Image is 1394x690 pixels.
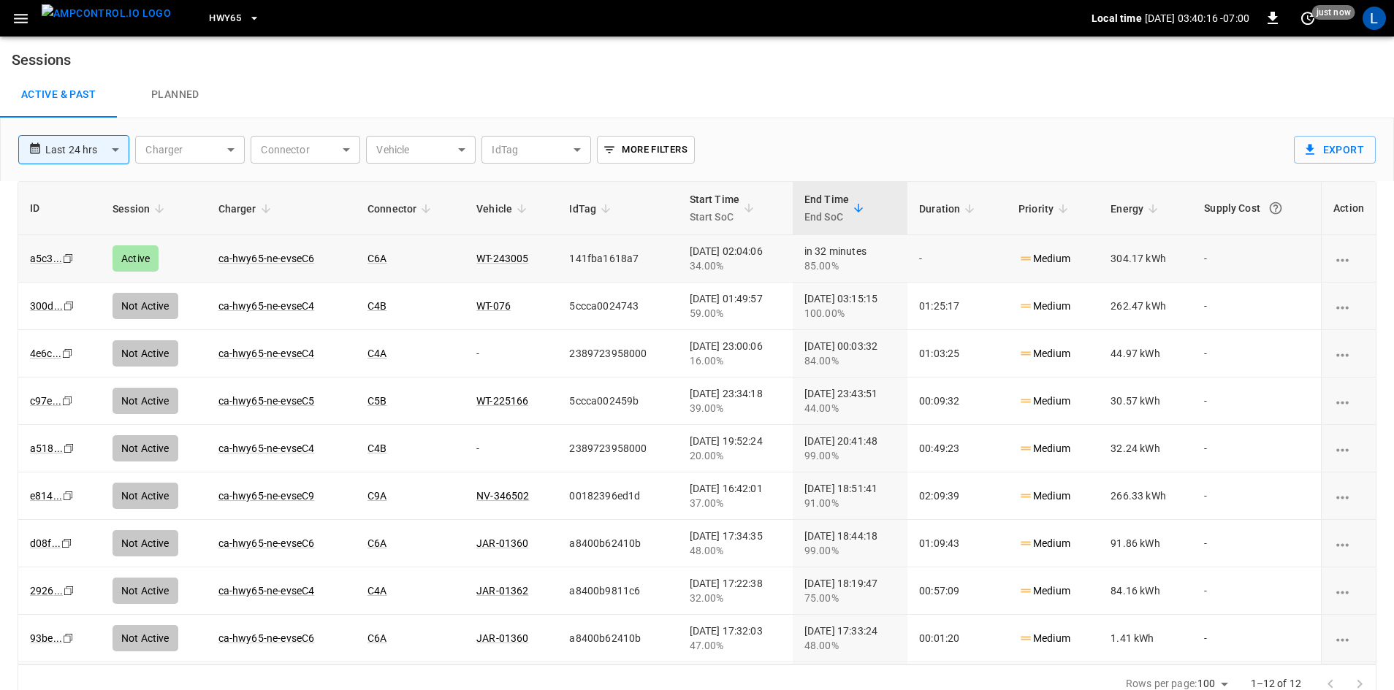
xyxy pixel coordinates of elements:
[1333,488,1364,503] div: charging session options
[690,306,781,321] div: 59.00%
[61,488,76,504] div: copy
[1018,394,1070,409] p: Medium
[218,300,315,312] a: ca-hwy65-ne-evseC4
[804,291,896,321] div: [DATE] 03:15:15
[1099,520,1192,567] td: 91.86 kWh
[465,425,557,472] td: -
[804,591,896,605] div: 75.00%
[113,530,178,556] div: Not Active
[1099,377,1192,425] td: 30.57 kWh
[690,244,781,273] div: [DATE] 02:04:06
[804,576,896,605] div: [DATE] 18:19:47
[690,339,781,368] div: [DATE] 23:00:06
[1192,425,1321,472] td: -
[30,253,62,264] a: a5c3...
[804,258,896,273] div: 85.00%
[1018,299,1070,314] p: Medium
[218,200,275,218] span: Charger
[1145,11,1249,26] p: [DATE] 03:40:16 -07:00
[1192,377,1321,425] td: -
[30,348,61,359] a: 4e6c...
[907,425,1007,472] td: 00:49:23
[113,435,178,461] div: Not Active
[476,537,528,549] a: JAR-01360
[907,520,1007,567] td: 01:09:43
[367,585,386,597] a: C4A
[804,624,896,653] div: [DATE] 17:33:24
[113,388,178,414] div: Not Active
[1312,5,1355,20] span: just now
[476,490,529,502] a: NV-346502
[367,300,386,312] a: C4B
[367,490,386,502] a: C9A
[60,535,75,551] div: copy
[30,585,63,597] a: 2926...
[804,339,896,368] div: [DATE] 00:03:32
[113,483,178,509] div: Not Active
[1321,182,1376,235] th: Action
[907,377,1007,425] td: 00:09:32
[1018,631,1070,646] p: Medium
[367,632,386,644] a: C6A
[690,591,781,605] div: 32.00%
[476,585,528,597] a: JAR-01362
[557,235,677,283] td: 141fba1618a7
[218,442,315,454] a: ca-hwy65-ne-evseC4
[30,395,61,407] a: c97e...
[557,330,677,377] td: 2389723958000
[42,4,171,23] img: ampcontrol.io logo
[569,200,615,218] span: IdTag
[1018,251,1070,267] p: Medium
[907,615,1007,662] td: 00:01:20
[476,300,511,312] a: WT-076
[1092,11,1142,26] p: Local time
[690,481,781,510] div: [DATE] 16:42:01
[1333,251,1364,266] div: charging session options
[62,440,77,456] div: copy
[476,200,531,218] span: Vehicle
[30,490,62,502] a: e814...
[557,377,677,425] td: 5ccca002459b
[117,72,234,118] a: Planned
[1192,472,1321,520] td: -
[1099,472,1192,520] td: 266.33 kWh
[113,293,178,319] div: Not Active
[1262,195,1289,221] button: The cost of your charging session based on your supply rates
[1099,567,1192,615] td: 84.16 kWh
[804,244,896,273] div: in 32 minutes
[1333,299,1364,313] div: charging session options
[690,191,759,226] span: Start TimeStart SoC
[690,638,781,653] div: 47.00%
[1192,283,1321,330] td: -
[919,200,979,218] span: Duration
[30,300,63,312] a: 300d...
[367,442,386,454] a: C4B
[804,481,896,510] div: [DATE] 18:51:41
[18,182,101,235] th: ID
[690,543,781,558] div: 48.00%
[804,306,896,321] div: 100.00%
[367,253,386,264] a: C6A
[1018,346,1070,361] p: Medium
[367,537,386,549] a: C6A
[367,348,386,359] a: C4A
[61,250,76,267] div: copy
[1363,7,1386,30] div: profile-icon
[690,291,781,321] div: [DATE] 01:49:57
[18,181,1376,664] div: sessions table
[61,345,75,361] div: copy
[218,490,315,502] a: ca-hwy65-ne-evseC9
[1018,488,1070,504] p: Medium
[1099,283,1192,330] td: 262.47 kWh
[690,353,781,368] div: 16.00%
[690,496,781,510] div: 37.00%
[203,4,266,33] button: HWY65
[113,340,178,367] div: Not Active
[690,258,781,273] div: 34.00%
[367,395,386,407] a: C5B
[907,283,1007,330] td: 01:25:17
[113,245,159,272] div: Active
[1333,394,1364,408] div: charging session options
[804,401,896,415] div: 44.00%
[1192,615,1321,662] td: -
